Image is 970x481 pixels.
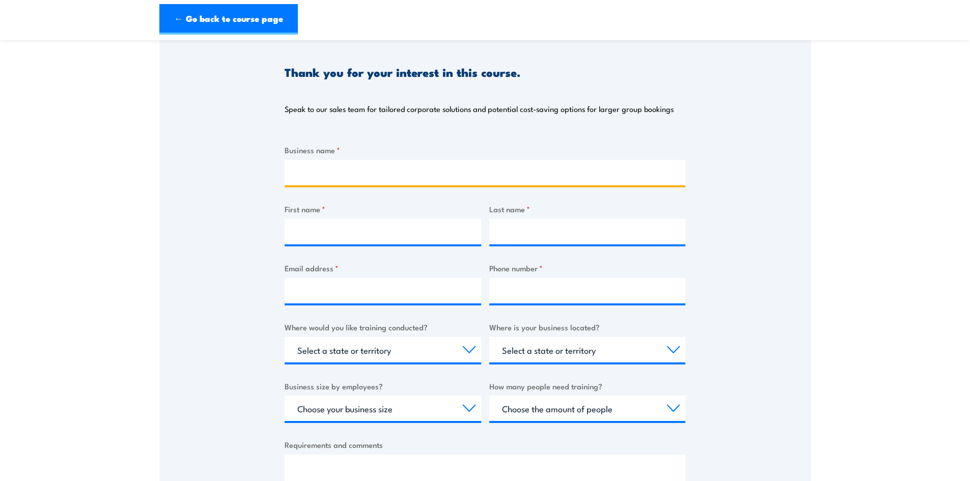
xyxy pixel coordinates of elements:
[489,380,686,392] label: How many people need training?
[285,380,481,392] label: Business size by employees?
[489,321,686,333] label: Where is your business located?
[159,4,298,35] a: ← Go back to course page
[285,321,481,333] label: Where would you like training conducted?
[285,262,481,274] label: Email address
[285,144,685,156] label: Business name
[489,262,686,274] label: Phone number
[285,439,685,450] label: Requirements and comments
[285,104,674,114] p: Speak to our sales team for tailored corporate solutions and potential cost-saving options for la...
[489,203,686,215] label: Last name
[285,203,481,215] label: First name
[285,66,520,78] h3: Thank you for your interest in this course.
